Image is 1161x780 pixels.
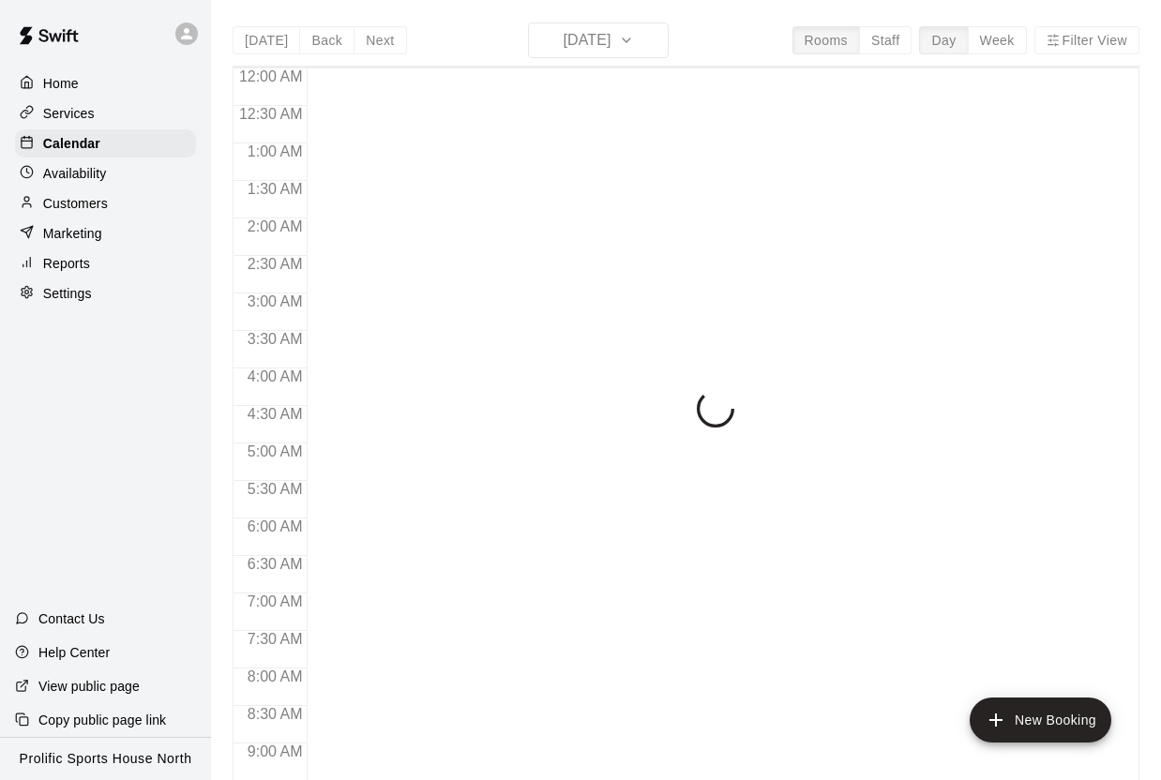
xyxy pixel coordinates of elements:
[38,677,140,696] p: View public page
[243,293,308,309] span: 3:00 AM
[970,697,1111,742] button: add
[243,256,308,272] span: 2:30 AM
[243,181,308,197] span: 1:30 AM
[243,481,308,497] span: 5:30 AM
[243,743,308,759] span: 9:00 AM
[15,279,196,307] a: Settings
[15,249,196,277] a: Reports
[243,331,308,347] span: 3:30 AM
[15,69,196,97] a: Home
[15,129,196,157] a: Calendar
[243,631,308,647] span: 7:30 AM
[243,518,308,534] span: 6:00 AM
[38,609,105,628] p: Contact Us
[15,99,196,127] a: Services
[43,254,90,273] p: Reports
[234,68,308,84] span: 12:00 AM
[15,219,196,247] a: Marketing
[38,711,166,729] p: Copy public page link
[43,164,107,183] p: Availability
[243,443,308,459] span: 5:00 AM
[15,159,196,187] a: Availability
[38,643,110,662] p: Help Center
[243,406,308,422] span: 4:30 AM
[243,593,308,609] span: 7:00 AM
[43,224,102,243] p: Marketing
[43,134,100,153] p: Calendar
[234,106,308,122] span: 12:30 AM
[243,143,308,159] span: 1:00 AM
[43,74,79,93] p: Home
[243,556,308,572] span: 6:30 AM
[243,368,308,384] span: 4:00 AM
[15,189,196,217] a: Customers
[43,104,95,123] p: Services
[43,284,92,303] p: Settings
[43,194,108,213] p: Customers
[20,749,192,769] p: Prolific Sports House North
[243,668,308,684] span: 8:00 AM
[243,706,308,722] span: 8:30 AM
[243,218,308,234] span: 2:00 AM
